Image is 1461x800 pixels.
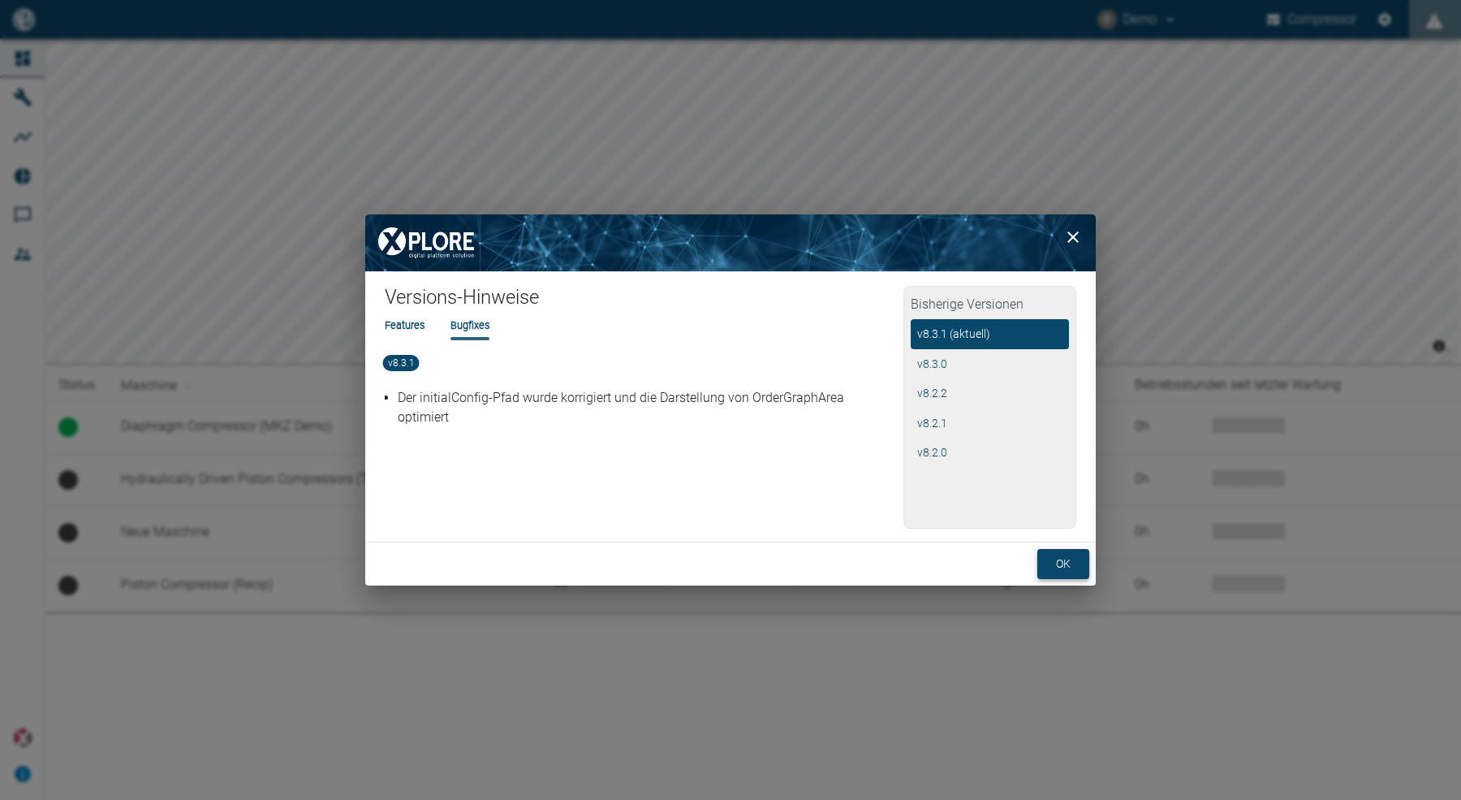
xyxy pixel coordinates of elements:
button: close [1057,221,1089,253]
button: v8.2.1 [911,409,1069,439]
li: Bugfixes [450,318,489,333]
h1: Versions-Hinweise [385,285,903,318]
button: v8.2.2 [911,378,1069,409]
button: v8.3.0 [911,349,1069,379]
p: Der initialConfig-Pfad wurde korrigiert und die Darstellung von OrderGraphArea optimiert [398,388,899,427]
h2: Bisherige Versionen [911,293,1069,319]
button: v8.2.0 [911,438,1069,468]
span: v8.3.1 [383,355,420,371]
button: ok [1037,549,1089,579]
img: XPLORE Logo [365,214,487,271]
button: v8.3.1 (aktuell) [911,319,1069,349]
li: Features [385,318,425,333]
img: background image [365,214,1096,271]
